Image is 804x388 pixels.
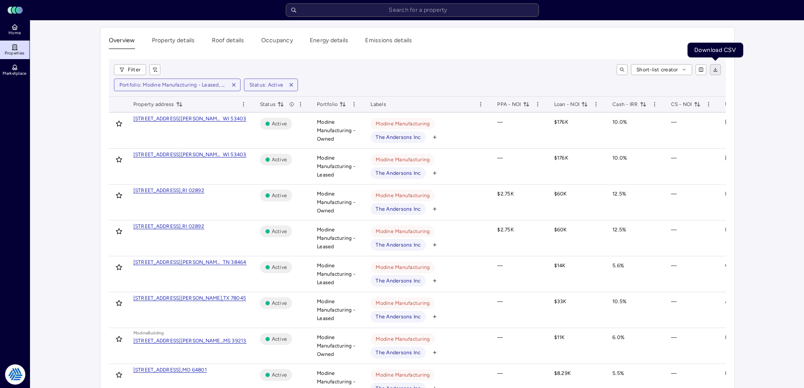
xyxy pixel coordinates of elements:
td: Modine Manufacturing - Leased [310,292,364,328]
div: [STREET_ADDRESS], [133,367,182,372]
button: Toggle favorite [112,260,126,274]
div: TX 78045 [223,296,246,301]
button: Roof details [212,36,244,49]
button: Toggle favorite [112,296,126,310]
button: The Andersons Inc [371,347,425,358]
span: Modine Manufacturing [376,227,430,236]
button: Toggle favorite [112,332,126,346]
td: $2.75K [490,220,547,256]
button: The Andersons Inc [371,203,425,215]
a: [STREET_ADDRESS],MO 64801 [133,367,207,372]
span: Status [260,100,284,109]
span: Active [272,299,287,307]
td: $176K [547,149,606,185]
button: Toggle favorite [112,225,126,238]
div: TN 38464 [223,260,246,265]
a: [STREET_ADDRESS][PERSON_NAME][PERSON_NAME],WI 53403 [133,116,246,121]
button: toggle sorting [694,101,701,108]
td: 6.0% [606,328,664,364]
span: Labels [371,100,386,109]
div: Modine [133,330,148,336]
span: Modine Manufacturing [376,371,430,379]
span: Portfolio [317,100,346,109]
td: 10.5% [606,292,664,328]
button: Modine Manufacturing [371,154,435,166]
span: Modine Manufacturing [376,299,430,307]
span: The Andersons Inc [376,133,420,141]
span: Home [8,30,21,35]
button: show/hide columns [696,64,707,75]
td: 10.0% [606,113,664,149]
span: Utility [725,100,748,109]
span: Modine Manufacturing [376,335,430,343]
span: Active [272,335,287,343]
td: — [490,149,547,185]
div: [STREET_ADDRESS][PERSON_NAME], [133,260,223,265]
td: — [490,292,547,328]
button: Modine Manufacturing [371,225,435,237]
span: Properties [5,51,25,56]
a: [STREET_ADDRESS][PERSON_NAME],TX 78045 [133,296,246,301]
button: toggle search [617,64,628,75]
button: Occupancy [261,36,293,49]
span: The Andersons Inc [376,169,420,177]
a: [STREET_ADDRESS],RI 02892 [133,188,204,193]
button: Modine Manufacturing [371,297,435,309]
img: Tradition Energy [5,364,25,385]
td: Modine Manufacturing - Leased [310,220,364,256]
a: [STREET_ADDRESS][PERSON_NAME][PERSON_NAME],WI 53403 [133,152,246,157]
td: — [490,328,547,364]
td: $2.75K [490,185,547,220]
span: Property address [133,100,183,109]
td: — [664,185,718,220]
span: Active [272,263,287,271]
button: toggle sorting [339,101,346,108]
td: $60K [547,185,606,220]
td: — [664,256,718,292]
button: Property details [152,36,195,49]
td: — [664,328,718,364]
span: Active [272,227,287,236]
button: toggle sorting [640,101,647,108]
div: [STREET_ADDRESS][PERSON_NAME][PERSON_NAME], [133,152,223,157]
a: [STREET_ADDRESS],RI 02892 [133,224,204,229]
button: Modine Manufacturing [371,118,435,130]
span: Loan - NOI [554,100,588,109]
button: The Andersons Inc [371,131,425,143]
td: 12.5% [606,220,664,256]
button: Short-list creator [631,64,692,75]
td: Modine Manufacturing - Leased [310,256,364,292]
td: $11K [547,328,606,364]
button: Energy details [310,36,349,49]
span: The Andersons Inc [376,205,420,213]
span: Cash - IRR [612,100,647,109]
a: [STREET_ADDRESS][PERSON_NAME],TN 38464 [133,260,246,265]
button: Emissions details [365,36,412,49]
button: toggle sorting [277,101,284,108]
td: 12.5% [606,185,664,220]
button: Modine Manufacturing [371,333,435,345]
button: Overview [109,36,135,49]
div: RI 02892 [182,188,204,193]
td: Modine Manufacturing - Owned [310,328,364,364]
td: 5.6% [606,256,664,292]
input: Search for a property [286,3,539,17]
div: [STREET_ADDRESS], [133,188,182,193]
span: Active [272,371,287,379]
span: Filter [128,65,141,74]
span: Modine Manufacturing [376,191,430,200]
div: WI 53403 [223,152,246,157]
div: WI 53403 [223,116,246,121]
td: — [664,292,718,328]
td: — [664,220,718,256]
button: toggle sorting [176,101,183,108]
div: [STREET_ADDRESS][PERSON_NAME][PERSON_NAME], [133,116,223,121]
div: [STREET_ADDRESS][PERSON_NAME][PERSON_NAME], [133,338,223,343]
button: The Andersons Inc [371,311,425,323]
div: MS 39213 [223,338,246,343]
span: Active [272,155,287,164]
button: Toggle favorite [112,153,126,166]
div: Building [148,330,164,336]
td: $176K [547,113,606,149]
button: Modine Manufacturing [371,190,435,201]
